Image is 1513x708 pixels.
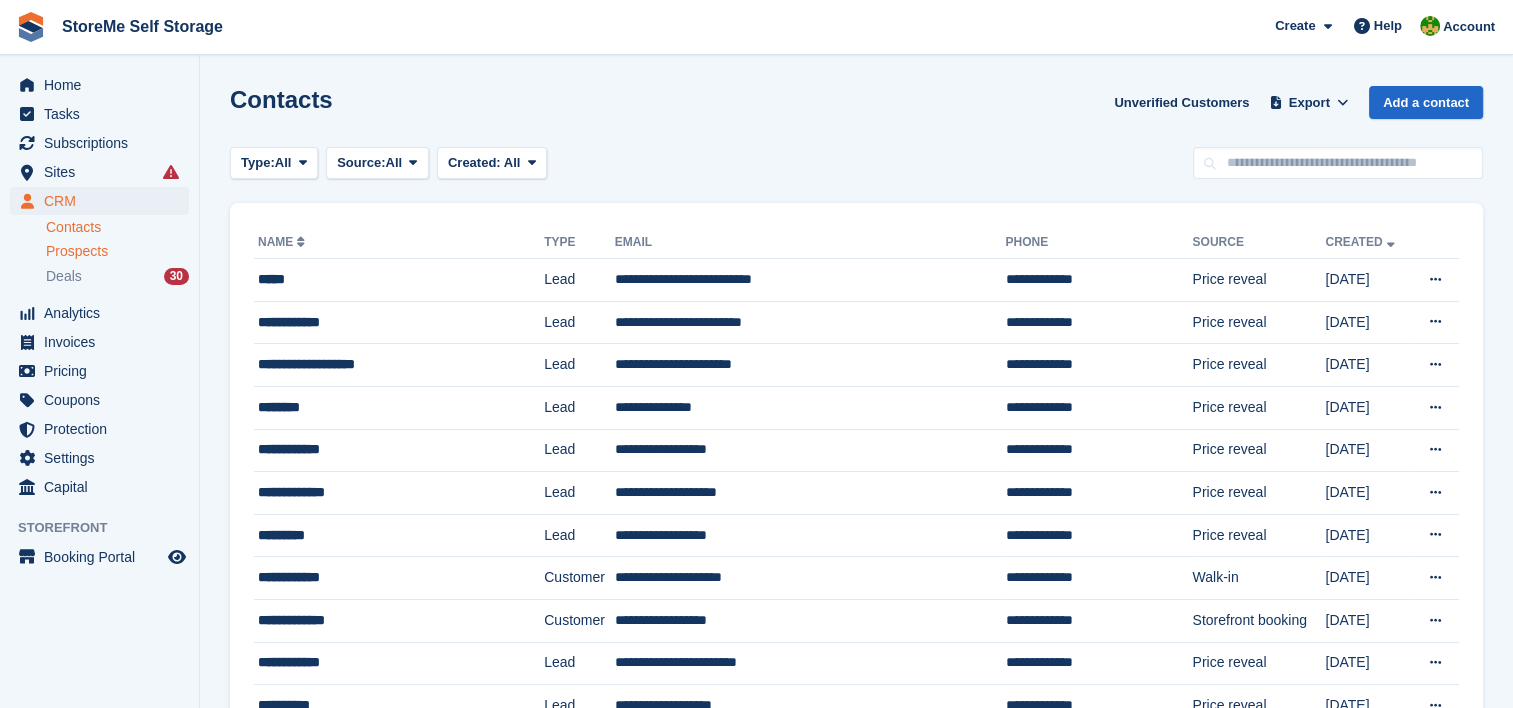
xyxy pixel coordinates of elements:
td: Price reveal [1192,472,1325,515]
button: Created: All [437,147,547,180]
a: Add a contact [1369,86,1483,119]
button: Source: All [326,147,429,180]
button: Export [1265,86,1353,119]
a: Created [1325,235,1398,249]
span: Deals [46,267,82,286]
td: Price reveal [1192,259,1325,302]
span: Created: [448,155,501,170]
a: menu [10,71,189,99]
a: menu [10,543,189,571]
th: Source [1192,227,1325,259]
span: Pricing [44,357,164,385]
span: All [504,155,521,170]
span: Source: [337,153,385,173]
span: Sites [44,158,164,186]
span: Invoices [44,328,164,356]
span: Settings [44,444,164,472]
a: Name [258,235,309,249]
span: Storefront [18,518,199,538]
span: Booking Portal [44,543,164,571]
img: stora-icon-8386f47178a22dfd0bd8f6a31ec36ba5ce8667c1dd55bd0f319d3a0aa187defe.svg [16,12,46,42]
span: All [275,153,292,173]
td: [DATE] [1325,429,1410,472]
td: [DATE] [1325,642,1410,685]
a: menu [10,415,189,443]
td: [DATE] [1325,514,1410,557]
a: Contacts [46,218,189,237]
td: Price reveal [1192,514,1325,557]
td: Customer [544,557,615,600]
td: Price reveal [1192,344,1325,387]
th: Phone [1005,227,1192,259]
span: CRM [44,187,164,215]
span: Tasks [44,100,164,128]
a: StoreMe Self Storage [54,10,231,43]
a: Unverified Customers [1106,86,1257,119]
a: menu [10,129,189,157]
td: Walk-in [1192,557,1325,600]
a: menu [10,444,189,472]
td: Lead [544,472,615,515]
span: Export [1289,93,1330,113]
span: Subscriptions [44,129,164,157]
td: [DATE] [1325,599,1410,642]
span: Account [1443,17,1495,37]
span: Coupons [44,386,164,414]
td: Lead [544,514,615,557]
span: Create [1275,16,1315,36]
td: Lead [544,259,615,302]
td: Price reveal [1192,301,1325,344]
td: [DATE] [1325,472,1410,515]
a: menu [10,328,189,356]
a: Prospects [46,241,189,262]
a: menu [10,158,189,186]
td: Lead [544,429,615,472]
span: Analytics [44,299,164,327]
a: menu [10,473,189,501]
td: Price reveal [1192,386,1325,429]
a: menu [10,100,189,128]
a: menu [10,187,189,215]
h1: Contacts [230,86,333,113]
td: Lead [544,301,615,344]
th: Email [615,227,1006,259]
td: Lead [544,386,615,429]
i: Smart entry sync failures have occurred [163,164,179,180]
td: Price reveal [1192,429,1325,472]
td: Customer [544,599,615,642]
a: Deals 30 [46,266,189,287]
td: Storefront booking [1192,599,1325,642]
td: Price reveal [1192,642,1325,685]
a: menu [10,299,189,327]
span: Help [1374,16,1402,36]
div: 30 [164,268,189,285]
th: Type [544,227,615,259]
td: [DATE] [1325,301,1410,344]
span: Home [44,71,164,99]
a: menu [10,386,189,414]
td: [DATE] [1325,386,1410,429]
td: Lead [544,642,615,685]
a: menu [10,357,189,385]
span: All [386,153,403,173]
span: Type: [241,153,275,173]
td: [DATE] [1325,557,1410,600]
span: Protection [44,415,164,443]
td: Lead [544,344,615,387]
a: Preview store [165,545,189,569]
td: [DATE] [1325,344,1410,387]
img: StorMe [1420,16,1440,36]
td: [DATE] [1325,259,1410,302]
span: Capital [44,473,164,501]
button: Type: All [230,147,318,180]
span: Prospects [46,242,108,261]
